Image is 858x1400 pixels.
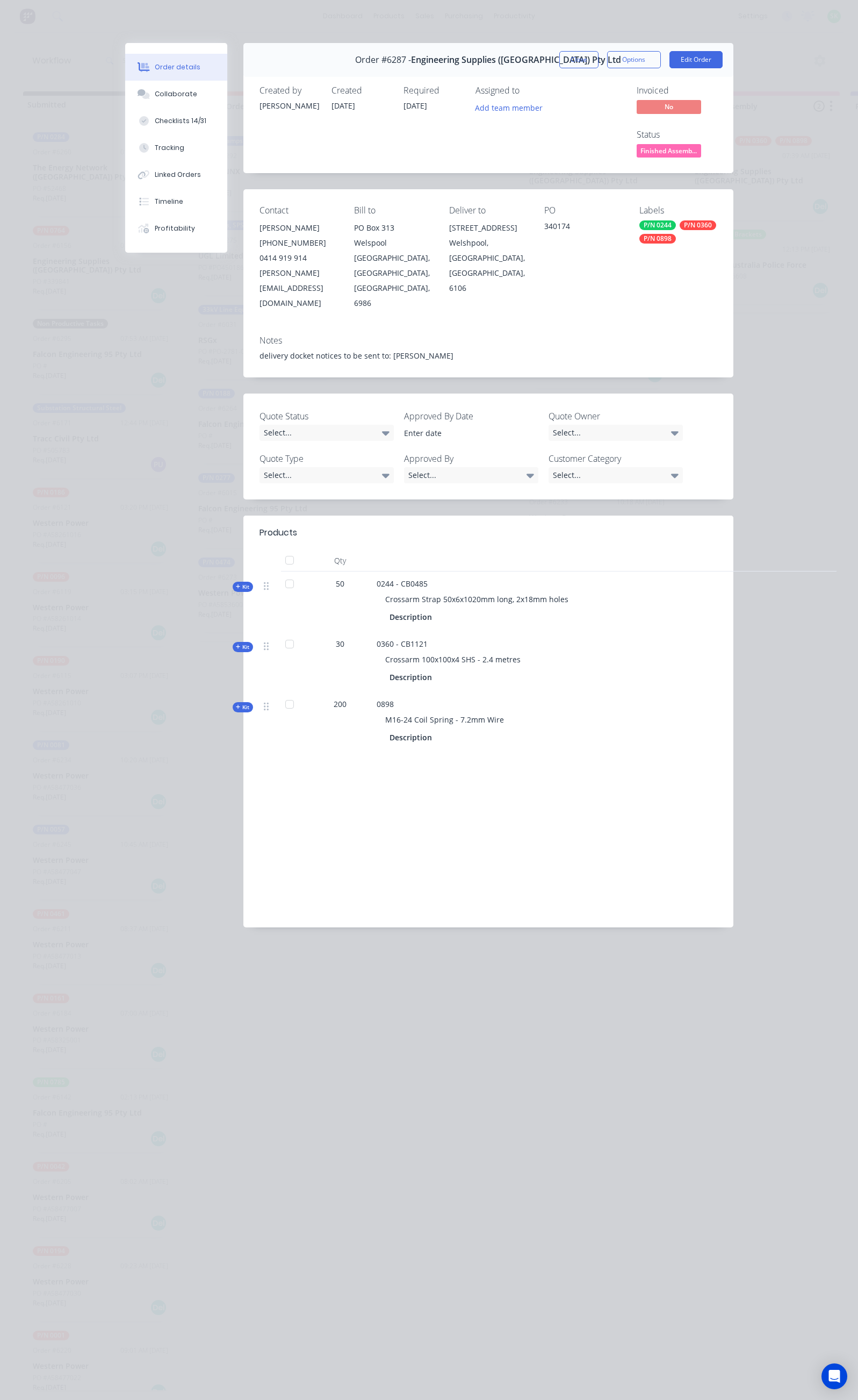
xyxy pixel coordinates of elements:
[155,89,197,99] div: Collaborate
[155,143,184,153] div: Tracking
[680,220,716,230] div: P/N 0360
[607,51,661,68] button: Options
[377,639,428,649] span: 0360 - CB1121
[354,220,432,311] div: PO Box 313Welspool [GEOGRAPHIC_DATA], [GEOGRAPHIC_DATA], [GEOGRAPHIC_DATA], 6986
[334,698,347,710] span: 200
[259,335,717,346] div: Notes
[549,425,683,441] div: Select...
[469,100,548,115] button: Add team member
[125,134,227,161] button: Tracking
[396,425,530,441] input: Enter date
[259,350,717,361] div: delivery docket notices to be sent to: [PERSON_NAME]
[259,467,394,483] div: Select...
[821,1363,847,1389] div: Open Intercom Messenger
[377,699,394,709] span: 0898
[544,205,622,216] div: PO
[449,220,527,296] div: [STREET_ADDRESS]Welshpool, [GEOGRAPHIC_DATA], [GEOGRAPHIC_DATA], 6106
[403,101,427,111] span: [DATE]
[236,643,250,651] span: Kit
[336,638,344,649] span: 30
[155,197,183,206] div: Timeline
[404,452,538,465] label: Approved By
[259,85,319,96] div: Created by
[259,266,337,311] div: [PERSON_NAME][EMAIL_ADDRESS][DOMAIN_NAME]
[354,220,432,235] div: PO Box 313
[331,85,391,96] div: Created
[637,144,701,158] span: Finished Assemb...
[549,467,683,483] div: Select...
[155,224,195,233] div: Profitability
[385,594,568,604] span: Crossarm Strap 50x6x1020mm long, 2x18mm holes
[125,108,227,134] button: Checklists 14/31
[259,205,337,216] div: Contact
[639,205,717,216] div: Labels
[336,578,344,589] span: 50
[385,654,521,665] span: Crossarm 100x100x4 SHS - 2.4 metres
[125,54,227,81] button: Order details
[259,235,337,251] div: [PHONE_NUMBER]
[233,702,253,712] div: Kit
[259,410,394,423] label: Quote Status
[669,51,723,68] button: Edit Order
[549,410,683,423] label: Quote Owner
[155,62,200,72] div: Order details
[385,715,504,725] span: M16-24 Coil Spring - 7.2mm Wire
[354,205,432,216] div: Bill to
[355,55,411,65] span: Order #6287 -
[390,609,436,625] div: Description
[475,85,583,96] div: Assigned to
[125,81,227,108] button: Collaborate
[559,51,599,68] button: Close
[475,100,549,115] button: Add team member
[639,234,676,244] div: P/N 0898
[639,220,676,230] div: P/N 0244
[259,220,337,235] div: [PERSON_NAME]
[233,642,253,652] div: Kit
[377,578,428,589] span: 0244 - CB0485
[155,170,201,180] div: Linked Orders
[155,116,206,126] div: Checklists 14/31
[449,220,527,235] div: [STREET_ADDRESS]
[259,220,337,311] div: [PERSON_NAME][PHONE_NUMBER]0414 919 914[PERSON_NAME][EMAIL_ADDRESS][DOMAIN_NAME]
[236,703,250,711] span: Kit
[544,220,622,235] div: 340174
[637,85,717,96] div: Invoiced
[390,730,436,745] div: Description
[404,467,538,483] div: Select...
[411,55,621,65] span: Engineering Supplies ([GEOGRAPHIC_DATA]) Pty Ltd
[259,100,319,111] div: [PERSON_NAME]
[637,100,701,113] span: No
[354,235,432,311] div: Welspool [GEOGRAPHIC_DATA], [GEOGRAPHIC_DATA], [GEOGRAPHIC_DATA], 6986
[449,235,527,296] div: Welshpool, [GEOGRAPHIC_DATA], [GEOGRAPHIC_DATA], 6106
[259,425,394,441] div: Select...
[390,669,436,685] div: Description
[259,452,394,465] label: Quote Type
[233,582,253,592] div: Kit
[637,144,701,160] button: Finished Assemb...
[236,583,250,591] span: Kit
[125,161,227,188] button: Linked Orders
[259,526,297,539] div: Products
[403,85,463,96] div: Required
[637,130,717,140] div: Status
[449,205,527,216] div: Deliver to
[125,188,227,215] button: Timeline
[549,452,683,465] label: Customer Category
[308,550,372,572] div: Qty
[404,410,538,423] label: Approved By Date
[125,215,227,242] button: Profitability
[259,251,337,266] div: 0414 919 914
[331,101,355,111] span: [DATE]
